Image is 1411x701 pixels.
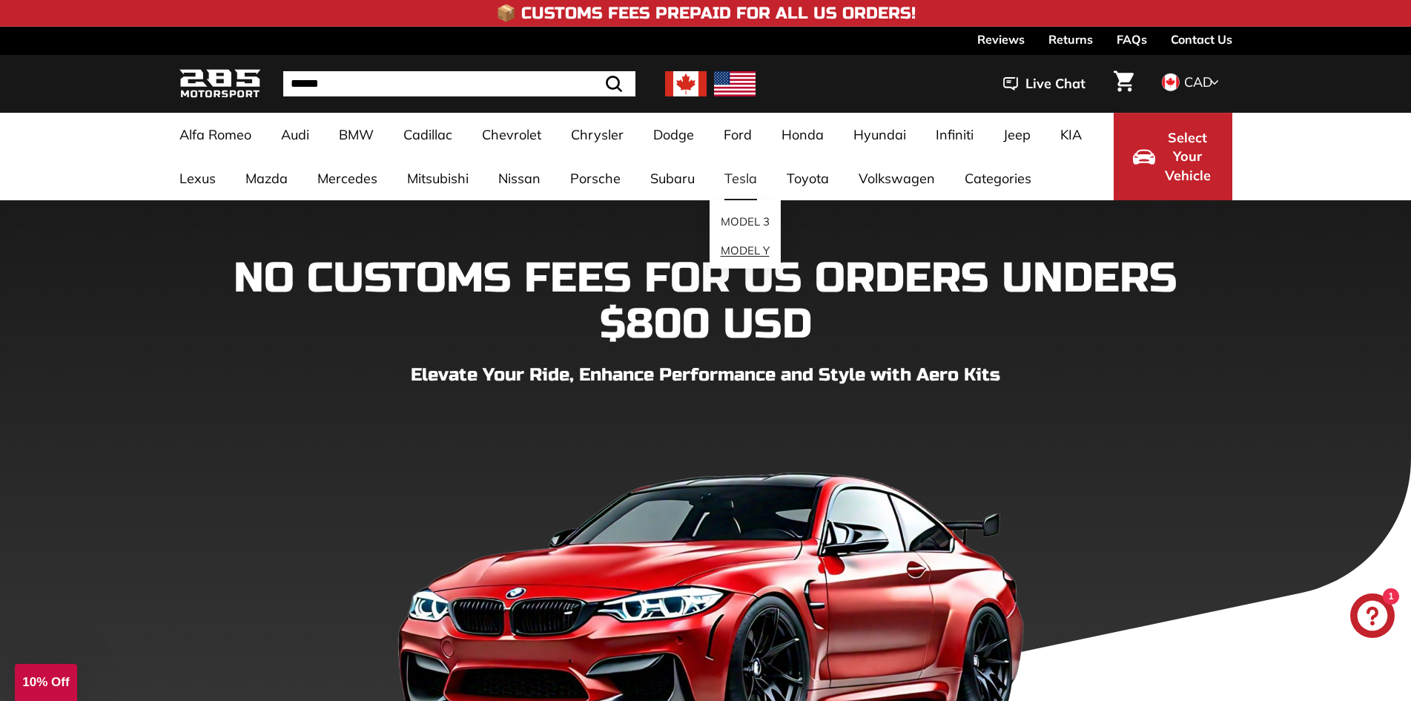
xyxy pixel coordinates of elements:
[303,157,392,200] a: Mercedes
[710,237,781,266] a: MODEL Y
[467,113,556,157] a: Chevrolet
[710,208,781,237] a: MODEL 3
[324,113,389,157] a: BMW
[977,27,1025,52] a: Reviews
[1105,59,1143,109] a: Cart
[556,113,638,157] a: Chrysler
[1346,593,1399,642] inbox-online-store-chat: Shopify online store chat
[1117,27,1147,52] a: FAQs
[483,157,555,200] a: Nissan
[15,664,77,701] div: 10% Off
[1114,113,1232,200] button: Select Your Vehicle
[988,113,1045,157] a: Jeep
[496,4,916,22] h4: 📦 Customs Fees Prepaid for All US Orders!
[389,113,467,157] a: Cadillac
[635,157,710,200] a: Subaru
[179,256,1232,347] h1: NO CUSTOMS FEES FOR US ORDERS UNDERS $800 USD
[1171,27,1232,52] a: Contact Us
[392,157,483,200] a: Mitsubishi
[1025,74,1085,93] span: Live Chat
[984,65,1105,102] button: Live Chat
[1048,27,1093,52] a: Returns
[710,157,772,200] a: Tesla
[767,113,839,157] a: Honda
[165,157,231,200] a: Lexus
[839,113,921,157] a: Hyundai
[844,157,950,200] a: Volkswagen
[638,113,709,157] a: Dodge
[1045,113,1097,157] a: KIA
[1184,73,1212,90] span: CAD
[950,157,1046,200] a: Categories
[231,157,303,200] a: Mazda
[1163,128,1213,185] span: Select Your Vehicle
[266,113,324,157] a: Audi
[179,362,1232,389] p: Elevate Your Ride, Enhance Performance and Style with Aero Kits
[22,675,69,689] span: 10% Off
[165,113,266,157] a: Alfa Romeo
[921,113,988,157] a: Infiniti
[179,67,261,102] img: Logo_285_Motorsport_areodynamics_components
[283,71,635,96] input: Search
[555,157,635,200] a: Porsche
[709,113,767,157] a: Ford
[772,157,844,200] a: Toyota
